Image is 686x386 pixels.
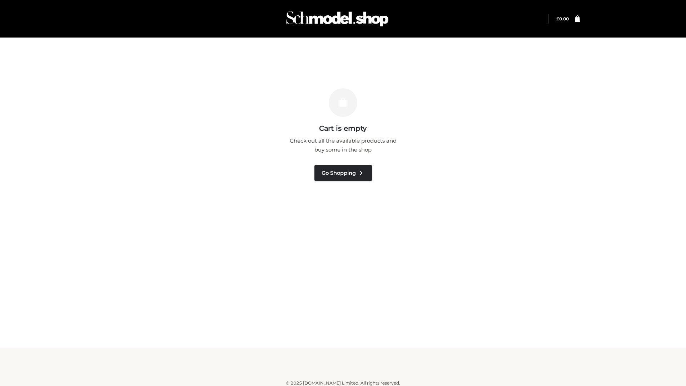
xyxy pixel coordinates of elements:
[122,124,564,133] h3: Cart is empty
[556,16,559,21] span: £
[284,5,391,33] img: Schmodel Admin 964
[314,165,372,181] a: Go Shopping
[556,16,569,21] a: £0.00
[556,16,569,21] bdi: 0.00
[286,136,400,154] p: Check out all the available products and buy some in the shop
